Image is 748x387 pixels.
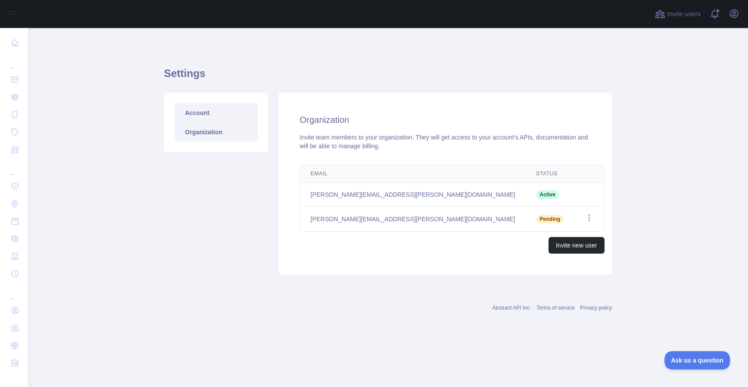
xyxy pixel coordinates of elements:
div: ... [7,52,21,70]
h2: Organization [300,114,591,126]
a: Terms of service [536,305,574,311]
div: ... [7,159,21,177]
div: ... [7,283,21,301]
iframe: Toggle Customer Support [664,351,731,370]
a: Abstract API Inc. [493,305,531,311]
th: Email [300,165,526,183]
a: Organization [175,122,258,142]
th: Status [526,165,574,183]
button: Invite new user [549,237,605,254]
a: Account [175,103,258,122]
td: [PERSON_NAME][EMAIL_ADDRESS][PERSON_NAME][DOMAIN_NAME] [300,183,526,206]
span: Active [536,190,559,199]
div: Invite team members to your organization. They will get access to your account's APIs, documentat... [300,133,591,150]
span: Invite users [667,9,701,19]
h1: Settings [164,66,612,87]
td: [PERSON_NAME][EMAIL_ADDRESS][PERSON_NAME][DOMAIN_NAME] [300,206,526,232]
button: Invite users [653,7,703,21]
a: Privacy policy [580,305,612,311]
span: Pending [536,215,564,223]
